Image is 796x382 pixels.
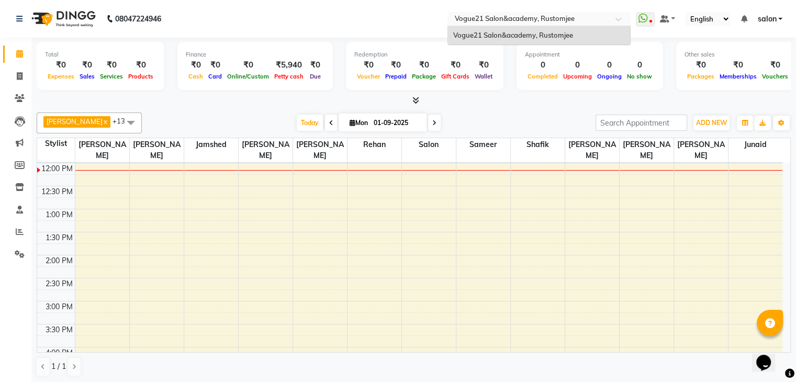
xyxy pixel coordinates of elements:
span: [PERSON_NAME] [293,138,347,162]
span: Vouchers [759,73,791,80]
div: 0 [595,59,624,71]
span: Memberships [717,73,759,80]
span: [PERSON_NAME] [620,138,674,162]
div: ₹0 [409,59,439,71]
span: [PERSON_NAME] [565,138,619,162]
iframe: chat widget [752,340,786,372]
span: Cash [186,73,206,80]
span: Products [126,73,156,80]
span: Ongoing [595,73,624,80]
span: [PERSON_NAME] [75,138,129,162]
span: salon [757,14,776,25]
div: ₹0 [759,59,791,71]
input: 2025-09-01 [371,115,423,131]
span: Online/Custom [225,73,272,80]
div: Finance [186,50,324,59]
div: ₹0 [77,59,97,71]
div: 3:00 PM [43,301,75,312]
span: No show [624,73,655,80]
b: 08047224946 [115,4,161,33]
span: Petty cash [272,73,306,80]
div: 0 [624,59,655,71]
div: 12:30 PM [39,186,75,197]
div: ₹0 [45,59,77,71]
div: 2:00 PM [43,255,75,266]
div: Appointment [525,50,655,59]
span: Expenses [45,73,77,80]
div: Total [45,50,156,59]
div: 1:00 PM [43,209,75,220]
span: Due [307,73,323,80]
span: rehan [347,138,401,151]
div: ₹0 [206,59,225,71]
span: Vogue21 Salon&academy, Rustomjee [453,31,573,39]
div: ₹0 [354,59,383,71]
span: Voucher [354,73,383,80]
div: 4:00 PM [43,347,75,358]
span: ADD NEW [696,119,727,127]
span: [PERSON_NAME] [239,138,293,162]
span: Services [97,73,126,80]
span: [PERSON_NAME] [47,117,103,126]
span: salon [402,138,456,151]
span: Mon [347,119,371,127]
span: Jamshed [184,138,238,151]
span: Prepaid [383,73,409,80]
a: x [103,117,107,126]
ng-dropdown-panel: Options list [447,26,631,46]
span: Gift Cards [439,73,472,80]
div: 0 [525,59,560,71]
div: ₹0 [97,59,126,71]
span: Completed [525,73,560,80]
span: Today [297,115,323,131]
button: ADD NEW [693,116,730,130]
input: Search Appointment [596,115,687,131]
span: Card [206,73,225,80]
div: ₹0 [685,59,717,71]
div: ₹5,940 [272,59,306,71]
div: ₹0 [383,59,409,71]
div: ₹0 [306,59,324,71]
span: [PERSON_NAME] [130,138,184,162]
div: 1:30 PM [43,232,75,243]
span: [PERSON_NAME] [674,138,728,162]
span: junaid [728,138,783,151]
div: ₹0 [186,59,206,71]
span: Wallet [472,73,495,80]
div: Stylist [37,138,75,149]
div: Redemption [354,50,495,59]
span: Packages [685,73,717,80]
div: ₹0 [717,59,759,71]
div: 0 [560,59,595,71]
img: logo [27,4,98,33]
div: 2:30 PM [43,278,75,289]
div: 3:30 PM [43,324,75,335]
span: Upcoming [560,73,595,80]
span: Sales [77,73,97,80]
div: ₹0 [126,59,156,71]
span: +13 [113,117,133,125]
div: 12:00 PM [39,163,75,174]
div: ₹0 [439,59,472,71]
span: Package [409,73,439,80]
span: sameer [456,138,510,151]
div: ₹0 [225,59,272,71]
span: 1 / 1 [51,361,66,372]
span: shafik [511,138,565,151]
div: ₹0 [472,59,495,71]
